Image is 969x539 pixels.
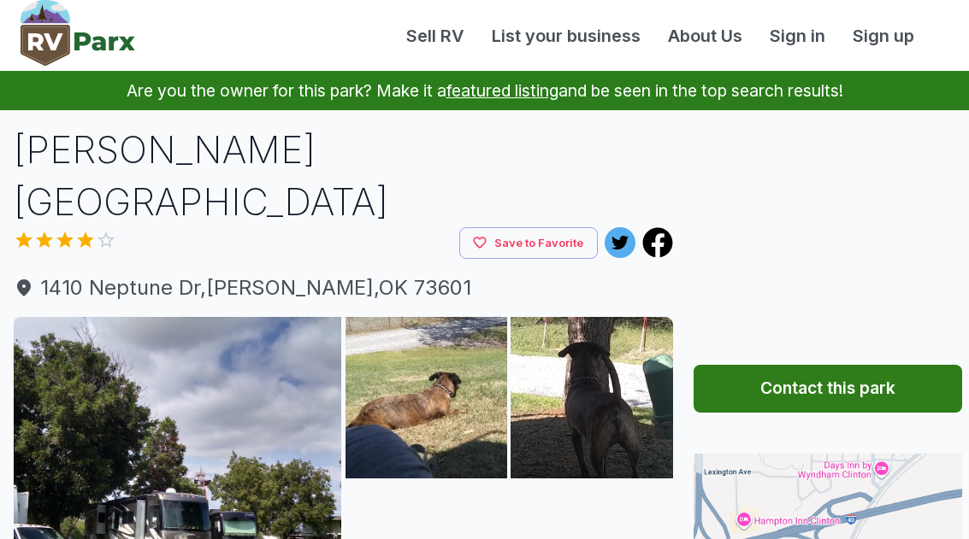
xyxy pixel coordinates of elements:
[459,227,598,259] button: Save to Favorite
[756,23,839,49] a: Sign in
[654,23,756,49] a: About Us
[694,124,962,337] iframe: Advertisement
[14,124,673,227] h1: [PERSON_NAME][GEOGRAPHIC_DATA]
[346,317,507,478] img: AAcXr8oClf20Ghr_iiU9ssir2E8Um43piVTkIKdW__BItykBW0Q3Uf3qkOeQr_uTylPhQdZqz9TUMr7BRdXB1xHhTRNjYthwE...
[446,80,558,101] a: featured listing
[478,23,654,49] a: List your business
[14,272,673,303] span: 1410 Neptune Dr , [PERSON_NAME] , OK 73601
[511,317,672,478] img: AAcXr8qX8pYX42QxJI1xUMOLp_PXZuVonj726C1ZUnt8eyTpGA0rfjkCJOoXRztP-9u8qQqk6BixkEbvJGObqay2fDnMky_Ho...
[14,272,673,303] a: 1410 Neptune Dr,[PERSON_NAME],OK 73601
[393,23,478,49] a: Sell RV
[21,71,948,110] p: Are you the owner for this park? Make it a and be seen in the top search results!
[694,365,962,413] button: Contact this park
[839,23,928,49] a: Sign up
